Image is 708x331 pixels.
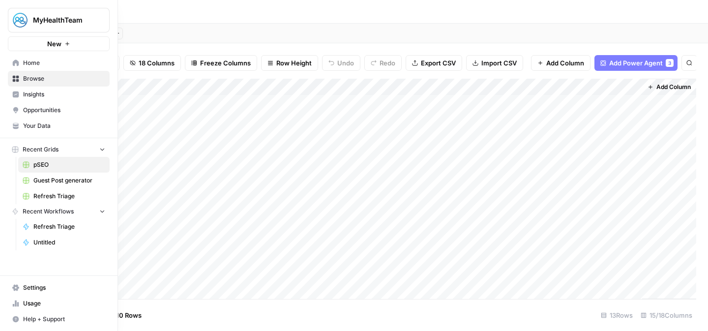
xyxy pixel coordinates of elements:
a: Your Data [8,118,110,134]
span: Row Height [276,58,312,68]
button: Import CSV [466,55,523,71]
div: 3 [666,59,674,67]
button: 18 Columns [123,55,181,71]
button: Row Height [261,55,318,71]
span: Usage [23,299,105,308]
div: 13 Rows [597,307,637,323]
span: Import CSV [481,58,517,68]
button: Help + Support [8,311,110,327]
button: Workspace: MyHealthTeam [8,8,110,32]
span: Browse [23,74,105,83]
span: Export CSV [421,58,456,68]
span: 18 Columns [139,58,175,68]
button: Recent Workflows [8,204,110,219]
a: Home [8,55,110,71]
span: Settings [23,283,105,292]
span: Refresh Triage [33,222,105,231]
span: Recent Workflows [23,207,74,216]
span: Untitled [33,238,105,247]
a: Insights [8,87,110,102]
span: Add 10 Rows [102,310,142,320]
button: Export CSV [406,55,462,71]
span: Help + Support [23,315,105,324]
span: New [47,39,61,49]
span: Opportunities [23,106,105,115]
span: Guest Post generator [33,176,105,185]
span: Recent Grids [23,145,59,154]
span: pSEO [33,160,105,169]
a: Settings [8,280,110,296]
button: Freeze Columns [185,55,257,71]
span: Add Column [546,58,584,68]
a: Refresh Triage [18,219,110,235]
span: Undo [337,58,354,68]
a: Browse [8,71,110,87]
button: Add Power Agent3 [594,55,678,71]
div: 15/18 Columns [637,307,696,323]
span: MyHealthTeam [33,15,92,25]
button: Recent Grids [8,142,110,157]
span: Redo [380,58,395,68]
span: Home [23,59,105,67]
a: Opportunities [8,102,110,118]
span: Add Column [656,83,691,91]
span: Insights [23,90,105,99]
a: Refresh Triage [18,188,110,204]
a: Usage [8,296,110,311]
button: Add Column [531,55,590,71]
button: New [8,36,110,51]
span: Your Data [23,121,105,130]
span: Add Power Agent [609,58,663,68]
a: Guest Post generator [18,173,110,188]
span: 3 [668,59,671,67]
a: Untitled [18,235,110,250]
span: Refresh Triage [33,192,105,201]
button: Redo [364,55,402,71]
a: pSEO [18,157,110,173]
button: Undo [322,55,360,71]
span: Freeze Columns [200,58,251,68]
button: Add Column [644,81,695,93]
img: MyHealthTeam Logo [11,11,29,29]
